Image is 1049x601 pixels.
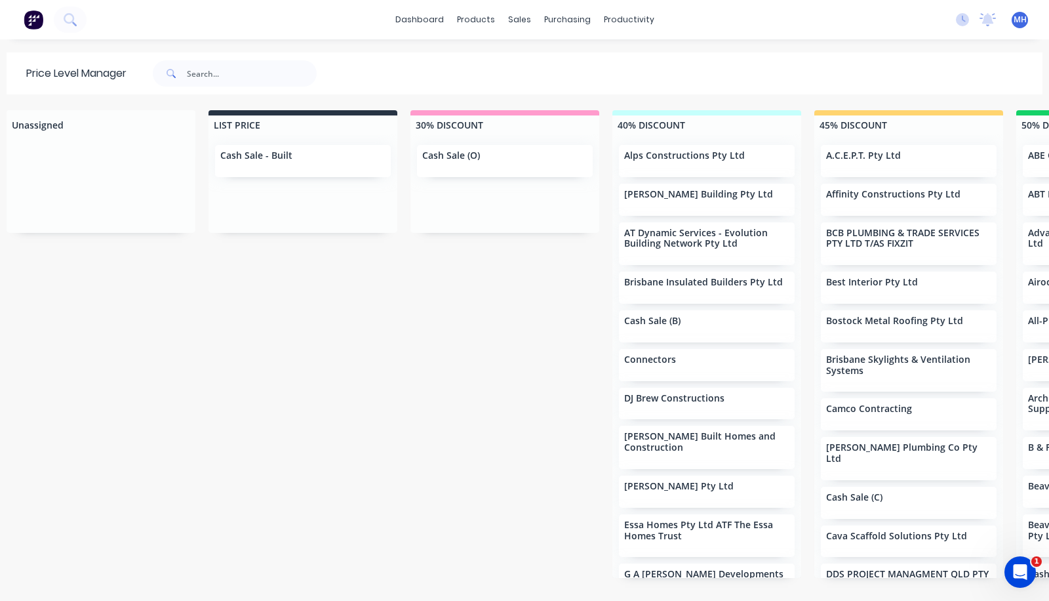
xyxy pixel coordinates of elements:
div: Price Level Manager [7,52,127,94]
p: Cash Sale (C) [826,492,882,503]
p: Essa Homes Pty Ltd ATF The Essa Homes Trust [624,520,789,542]
div: productivity [597,10,661,30]
p: Camco Contracting [826,404,912,415]
span: 1 [1031,556,1042,567]
p: Cash Sale (B) [624,316,681,327]
p: Best Interior Pty Ltd [826,277,918,288]
p: DDS PROJECT MANAGMENT QLD PTY LTD [826,569,991,591]
p: [PERSON_NAME] Plumbing Co Pty Ltd [826,442,991,465]
p: BCB PLUMBING & TRADE SERVICES PTY LTD T/AS FIXZIT [826,228,991,250]
p: Cash Sale - Built [220,150,292,161]
p: Alps Constructions Pty Ltd [624,150,745,161]
span: MH [1014,14,1027,26]
div: products [450,10,502,30]
p: Cava Scaffold Solutions Pty Ltd [826,531,967,542]
p: [PERSON_NAME] Building Pty Ltd [624,189,773,200]
p: Bostock Metal Roofing Pty Ltd [826,316,963,327]
p: Connectors [624,354,676,365]
div: purchasing [538,10,597,30]
p: AT Dynamic Services - Evolution Building Network Pty Ltd [624,228,789,250]
p: A.C.E.P.T. Pty Ltd [826,150,901,161]
p: Brisbane Skylights & Ventilation Systems [826,354,991,377]
p: DJ Brew Constructions [624,393,724,404]
p: [PERSON_NAME] Pty Ltd [624,481,734,492]
p: Affinity Constructions Pty Ltd [826,189,960,200]
p: Cash Sale (O) [422,150,480,161]
p: Brisbane Insulated Builders Pty Ltd [624,277,783,288]
a: dashboard [389,10,450,30]
input: Search... [187,60,317,87]
p: [PERSON_NAME] Built Homes and Construction [624,431,789,453]
img: Factory [24,10,43,30]
div: Unassigned [9,118,64,132]
p: G A [PERSON_NAME] Developments Pty Ltd - T/as Rycon [624,569,789,591]
iframe: Intercom live chat [1004,556,1036,588]
div: sales [502,10,538,30]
